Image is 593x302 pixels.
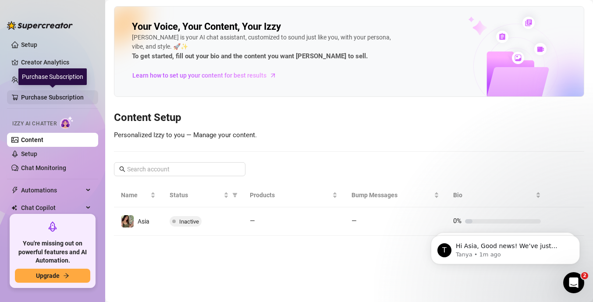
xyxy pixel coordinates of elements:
[21,136,43,143] a: Content
[18,68,87,85] div: Purchase Subscription
[581,272,588,279] span: 2
[21,201,83,215] span: Chat Copilot
[60,116,74,129] img: AI Chatter
[132,71,266,80] span: Learn how to set up your content for best results
[121,190,149,200] span: Name
[563,272,584,293] iframe: Intercom live chat
[11,205,17,211] img: Chat Copilot
[21,41,37,48] a: Setup
[448,7,584,96] img: ai-chatter-content-library-cLFOSyPT.png
[21,90,91,104] a: Purchase Subscription
[352,190,432,200] span: Bump Messages
[232,192,238,198] span: filter
[446,183,548,207] th: Bio
[250,190,330,200] span: Products
[121,215,134,227] img: Asia
[163,183,242,207] th: Status
[418,217,593,278] iframe: Intercom notifications message
[453,190,534,200] span: Bio
[250,217,255,225] span: —
[114,111,584,125] h3: Content Setup
[132,21,281,33] h2: Your Voice, Your Content, Your Izzy
[15,239,90,265] span: You're missing out on powerful features and AI Automation.
[127,164,233,174] input: Search account
[7,21,73,30] img: logo-BBDzfeDw.svg
[352,217,357,225] span: —
[114,131,257,139] span: Personalized Izzy to you — Manage your content.
[132,68,283,82] a: Learn how to set up your content for best results
[21,183,83,197] span: Automations
[269,71,277,80] span: arrow-right
[170,190,221,200] span: Status
[114,183,163,207] th: Name
[231,188,239,202] span: filter
[138,218,149,225] span: Asia
[344,183,446,207] th: Bump Messages
[63,273,69,279] span: arrow-right
[21,55,91,69] a: Creator Analytics
[36,272,60,279] span: Upgrade
[132,52,368,60] strong: To get started, fill out your bio and the content you want [PERSON_NAME] to sell.
[132,33,395,62] div: [PERSON_NAME] is your AI chat assistant, customized to sound just like you, with your persona, vi...
[15,269,90,283] button: Upgradearrow-right
[243,183,344,207] th: Products
[12,120,57,128] span: Izzy AI Chatter
[21,150,37,157] a: Setup
[11,187,18,194] span: thunderbolt
[21,164,66,171] a: Chat Monitoring
[179,218,199,225] span: Inactive
[119,166,125,172] span: search
[47,221,58,232] span: rocket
